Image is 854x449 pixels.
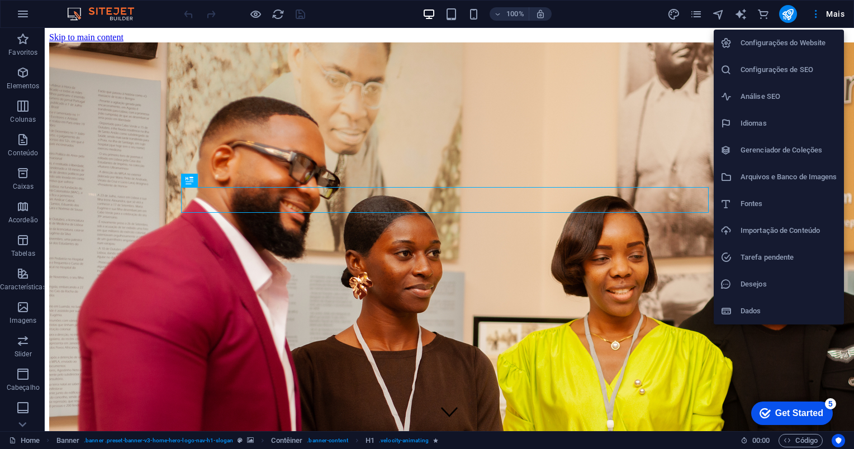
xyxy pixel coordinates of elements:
h6: Tarefa pendente [741,251,837,264]
h6: Desejos [741,278,837,291]
h6: Configurações de SEO [741,63,837,77]
h6: Arquivos e Banco de Imagens [741,170,837,184]
h6: Idiomas [741,117,837,130]
h6: Importação de Conteúdo [741,224,837,237]
h6: Configurações do Website [741,36,837,50]
h6: Gerenciador de Coleções [741,144,837,157]
div: Get Started [30,12,78,22]
h6: Análise SEO [741,90,837,103]
a: Skip to main content [4,4,79,14]
h6: Fontes [741,197,837,211]
h6: Dados [741,304,837,318]
div: Get Started 5 items remaining, 0% complete [6,6,88,29]
div: 5 [80,2,91,13]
